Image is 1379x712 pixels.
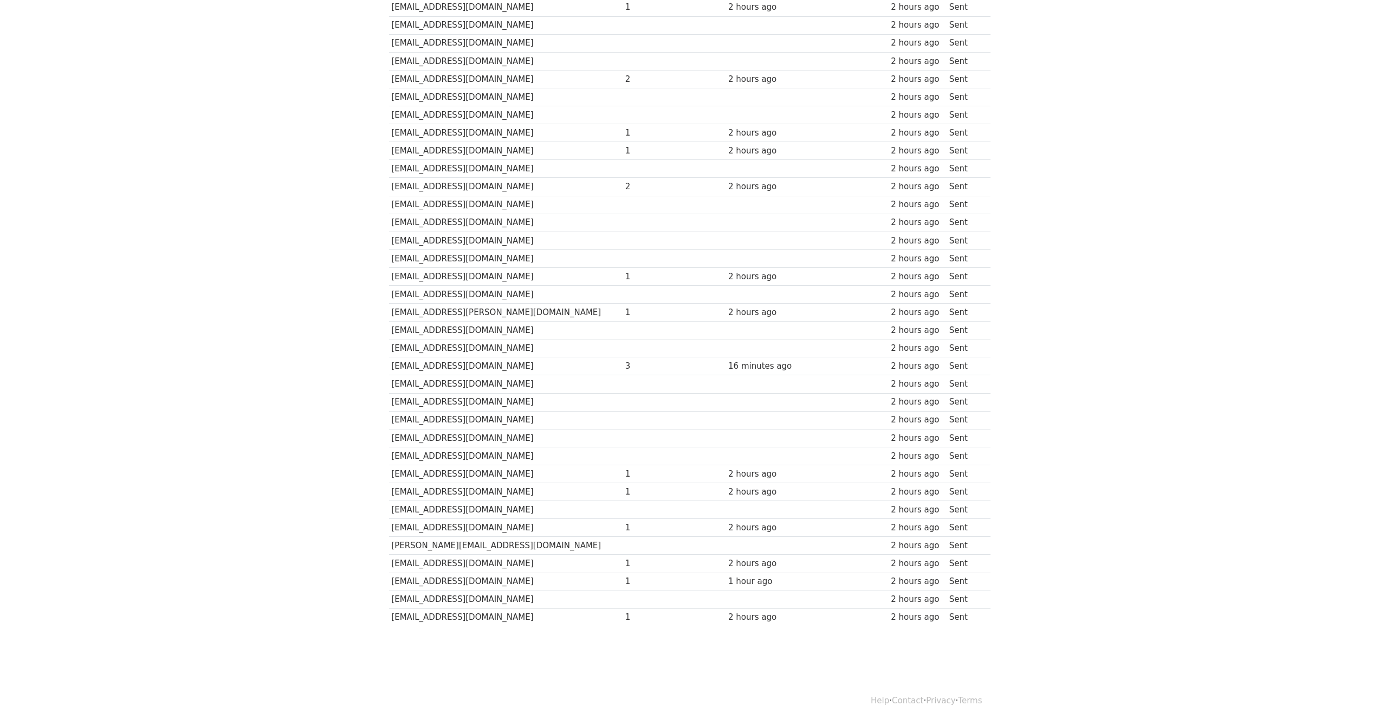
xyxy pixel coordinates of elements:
[947,447,985,465] td: Sent
[728,271,806,283] div: 2 hours ago
[389,447,623,465] td: [EMAIL_ADDRESS][DOMAIN_NAME]
[891,19,944,31] div: 2 hours ago
[389,537,623,555] td: [PERSON_NAME][EMAIL_ADDRESS][DOMAIN_NAME]
[947,142,985,160] td: Sent
[625,360,673,373] div: 3
[947,411,985,429] td: Sent
[728,306,806,319] div: 2 hours ago
[891,593,944,606] div: 2 hours ago
[728,181,806,193] div: 2 hours ago
[389,322,623,339] td: [EMAIL_ADDRESS][DOMAIN_NAME]
[947,429,985,447] td: Sent
[389,357,623,375] td: [EMAIL_ADDRESS][DOMAIN_NAME]
[625,575,673,588] div: 1
[891,342,944,355] div: 2 hours ago
[728,575,806,588] div: 1 hour ago
[1325,660,1379,712] div: Sohbet Aracı
[389,88,623,106] td: [EMAIL_ADDRESS][DOMAIN_NAME]
[947,537,985,555] td: Sent
[947,304,985,322] td: Sent
[389,178,623,196] td: [EMAIL_ADDRESS][DOMAIN_NAME]
[891,611,944,624] div: 2 hours ago
[389,519,623,537] td: [EMAIL_ADDRESS][DOMAIN_NAME]
[891,450,944,463] div: 2 hours ago
[891,557,944,570] div: 2 hours ago
[891,324,944,337] div: 2 hours ago
[947,591,985,608] td: Sent
[389,214,623,232] td: [EMAIL_ADDRESS][DOMAIN_NAME]
[389,249,623,267] td: [EMAIL_ADDRESS][DOMAIN_NAME]
[947,106,985,124] td: Sent
[389,393,623,411] td: [EMAIL_ADDRESS][DOMAIN_NAME]
[891,468,944,480] div: 2 hours ago
[891,378,944,390] div: 2 hours ago
[625,468,673,480] div: 1
[728,1,806,14] div: 2 hours ago
[625,73,673,86] div: 2
[891,216,944,229] div: 2 hours ago
[389,375,623,393] td: [EMAIL_ADDRESS][DOMAIN_NAME]
[891,198,944,211] div: 2 hours ago
[891,127,944,139] div: 2 hours ago
[728,611,806,624] div: 2 hours ago
[947,286,985,304] td: Sent
[625,306,673,319] div: 1
[891,271,944,283] div: 2 hours ago
[389,429,623,447] td: [EMAIL_ADDRESS][DOMAIN_NAME]
[891,504,944,516] div: 2 hours ago
[389,142,623,160] td: [EMAIL_ADDRESS][DOMAIN_NAME]
[389,160,623,178] td: [EMAIL_ADDRESS][DOMAIN_NAME]
[389,286,623,304] td: [EMAIL_ADDRESS][DOMAIN_NAME]
[625,611,673,624] div: 1
[389,501,623,519] td: [EMAIL_ADDRESS][DOMAIN_NAME]
[891,414,944,426] div: 2 hours ago
[892,696,923,705] a: Contact
[389,106,623,124] td: [EMAIL_ADDRESS][DOMAIN_NAME]
[947,88,985,106] td: Sent
[891,288,944,301] div: 2 hours ago
[891,540,944,552] div: 2 hours ago
[728,127,806,139] div: 2 hours ago
[389,124,623,142] td: [EMAIL_ADDRESS][DOMAIN_NAME]
[389,16,623,34] td: [EMAIL_ADDRESS][DOMAIN_NAME]
[947,124,985,142] td: Sent
[389,34,623,52] td: [EMAIL_ADDRESS][DOMAIN_NAME]
[891,306,944,319] div: 2 hours ago
[389,339,623,357] td: [EMAIL_ADDRESS][DOMAIN_NAME]
[389,267,623,285] td: [EMAIL_ADDRESS][DOMAIN_NAME]
[947,160,985,178] td: Sent
[728,145,806,157] div: 2 hours ago
[947,322,985,339] td: Sent
[389,52,623,70] td: [EMAIL_ADDRESS][DOMAIN_NAME]
[389,555,623,573] td: [EMAIL_ADDRESS][DOMAIN_NAME]
[891,145,944,157] div: 2 hours ago
[891,1,944,14] div: 2 hours ago
[389,465,623,483] td: [EMAIL_ADDRESS][DOMAIN_NAME]
[947,375,985,393] td: Sent
[871,696,889,705] a: Help
[891,55,944,68] div: 2 hours ago
[1325,660,1379,712] iframe: Chat Widget
[389,591,623,608] td: [EMAIL_ADDRESS][DOMAIN_NAME]
[891,396,944,408] div: 2 hours ago
[947,573,985,591] td: Sent
[947,483,985,501] td: Sent
[947,465,985,483] td: Sent
[891,73,944,86] div: 2 hours ago
[728,73,806,86] div: 2 hours ago
[389,411,623,429] td: [EMAIL_ADDRESS][DOMAIN_NAME]
[891,522,944,534] div: 2 hours ago
[947,178,985,196] td: Sent
[947,232,985,249] td: Sent
[728,360,806,373] div: 16 minutes ago
[947,214,985,232] td: Sent
[947,501,985,519] td: Sent
[947,52,985,70] td: Sent
[625,271,673,283] div: 1
[947,339,985,357] td: Sent
[958,696,982,705] a: Terms
[389,196,623,214] td: [EMAIL_ADDRESS][DOMAIN_NAME]
[625,486,673,498] div: 1
[891,37,944,49] div: 2 hours ago
[947,196,985,214] td: Sent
